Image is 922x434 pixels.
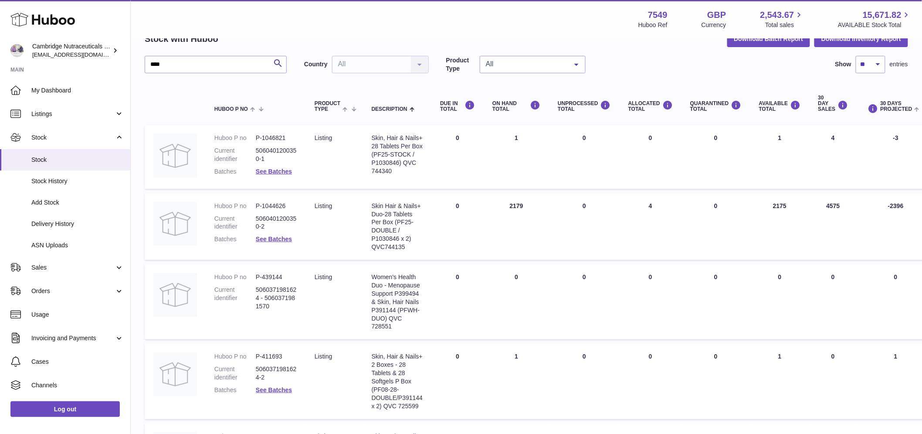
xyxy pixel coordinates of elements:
dt: Current identifier [214,286,256,311]
td: 0 [431,264,484,339]
dt: Current identifier [214,147,256,163]
div: ON HAND Total [492,100,540,112]
dd: 5060401200350-2 [256,215,297,231]
span: ASN Uploads [31,241,124,249]
span: listing [315,273,332,280]
td: 0 [620,125,681,189]
dd: P-439144 [256,273,297,281]
td: 0 [810,344,857,419]
span: listing [315,353,332,360]
td: 1 [750,125,810,189]
dt: Huboo P no [214,273,256,281]
dt: Huboo P no [214,352,256,361]
dt: Batches [214,167,256,176]
span: Total sales [765,21,804,29]
div: UNPROCESSED Total [558,100,611,112]
td: 0 [620,344,681,419]
div: ALLOCATED Total [628,100,673,112]
img: product image [153,202,197,246]
div: QUARANTINED Total [690,100,742,112]
span: Product Type [315,101,340,112]
span: Channels [31,381,124,390]
td: 0 [750,264,810,339]
span: Listings [31,110,115,118]
span: Invoicing and Payments [31,334,115,342]
span: Sales [31,263,115,272]
dd: 5060371981624 - 5060371981570 [256,286,297,311]
a: See Batches [256,168,292,175]
div: Skin Hair & Nails+ Duo-28 Tablets Per Box (PF25-DOUBLE / P1030846 x 2) QVC744135 [372,202,423,251]
strong: 7549 [648,9,668,21]
div: Women's Health Duo - Menopause Support P399494 & Skin, Hair Nails P391144 (PFWH-DUO) QVC 728551 [372,273,423,331]
span: Delivery History [31,220,124,228]
a: See Batches [256,236,292,243]
td: 2179 [484,193,549,260]
h2: Stock with Huboo [145,33,218,45]
td: 1 [750,344,810,419]
label: Country [304,60,328,68]
label: Show [835,60,851,68]
td: 1 [484,344,549,419]
span: Description [372,106,407,112]
dt: Huboo P no [214,202,256,210]
a: 15,671.82 AVAILABLE Stock Total [838,9,912,29]
dt: Current identifier [214,365,256,382]
td: 4575 [810,193,857,260]
div: Skin, Hair & Nails+ 2 Boxes - 28 Tablets & 28 Softgels P Box (PF08-28-DOUBLE/P391144 x 2) QVC 725599 [372,352,423,410]
div: 30 DAY SALES [818,95,848,113]
span: AVAILABLE Stock Total [838,21,912,29]
dd: P-1044626 [256,202,297,210]
button: Download Batch Report [727,31,810,47]
strong: GBP [707,9,726,21]
span: 2,543.67 [760,9,794,21]
td: 4 [810,125,857,189]
button: Download Inventory Report [814,31,908,47]
label: Product Type [446,56,475,73]
td: 0 [431,125,484,189]
span: [EMAIL_ADDRESS][DOMAIN_NAME] [32,51,128,58]
a: 2,543.67 Total sales [760,9,804,29]
dd: P-411693 [256,352,297,361]
span: 30 DAYS PROJECTED [881,101,912,112]
span: Stock [31,156,124,164]
img: product image [153,134,197,178]
td: 0 [549,264,620,339]
span: 0 [714,353,718,360]
span: Huboo P no [214,106,248,112]
span: 0 [714,134,718,141]
span: Orders [31,287,115,295]
div: Currency [702,21,726,29]
td: 0 [549,193,620,260]
td: 0 [431,344,484,419]
span: 0 [714,202,718,209]
span: 15,671.82 [863,9,902,21]
div: DUE IN TOTAL [440,100,475,112]
span: Cases [31,358,124,366]
span: All [484,60,568,68]
span: entries [890,60,908,68]
dt: Huboo P no [214,134,256,142]
div: Huboo Ref [638,21,668,29]
td: 2175 [750,193,810,260]
td: 1 [484,125,549,189]
dt: Batches [214,235,256,243]
span: listing [315,134,332,141]
dt: Current identifier [214,215,256,231]
a: See Batches [256,386,292,393]
span: Usage [31,311,124,319]
div: Skin, Hair & Nails+ 28 Tablets Per Box (PF25-STOCK / P1030846) QVC 744340 [372,134,423,175]
span: My Dashboard [31,86,124,95]
td: 0 [549,125,620,189]
dt: Batches [214,386,256,394]
span: listing [315,202,332,209]
td: 0 [431,193,484,260]
img: qvc@camnutra.com [10,44,24,57]
img: product image [153,273,197,317]
dd: P-1046821 [256,134,297,142]
dd: 5060371981624-2 [256,365,297,382]
td: 0 [484,264,549,339]
div: AVAILABLE Total [759,100,801,112]
td: 4 [620,193,681,260]
a: Log out [10,401,120,417]
td: 0 [549,344,620,419]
